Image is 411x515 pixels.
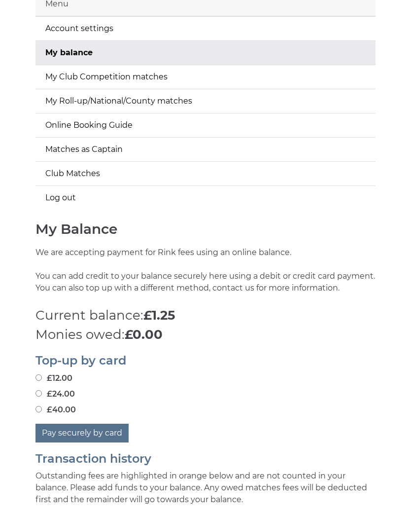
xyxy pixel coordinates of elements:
[35,41,376,65] a: My balance
[35,114,376,138] a: Online Booking Guide
[35,66,376,89] a: My Club Competition matches
[35,138,376,162] a: Matches as Captain
[35,247,376,306] p: We are accepting payment for Rink fees using an online balance. You can add credit to your balanc...
[35,471,376,506] p: Outstanding fees are highlighted in orange below and are not counted in your balance. Please add ...
[35,391,42,397] input: £24.00
[35,389,75,401] label: £24.00
[35,405,76,416] label: £40.00
[143,308,175,324] strong: £1.25
[35,90,376,113] a: My Roll-up/National/County matches
[35,162,376,186] a: Club Matches
[35,406,42,413] input: £40.00
[125,327,163,343] strong: £0.00
[35,17,376,41] a: Account settings
[35,186,376,210] a: Log out
[35,326,376,345] p: Monies owed:
[35,453,376,466] h2: Transaction history
[35,373,72,385] label: £12.00
[35,355,376,368] h2: Top-up by card
[35,375,42,381] input: £12.00
[35,424,129,443] button: Pay securely by card
[35,222,376,237] h1: My Balance
[35,306,376,326] p: Current balance:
